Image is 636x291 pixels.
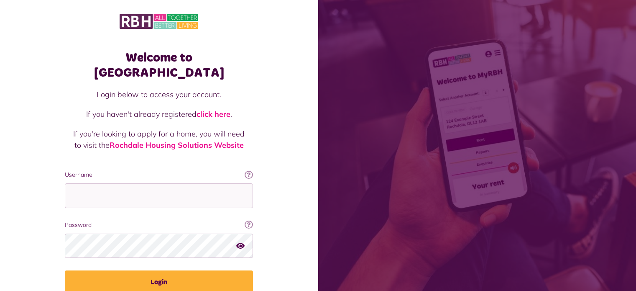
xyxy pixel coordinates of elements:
[73,108,245,120] p: If you haven't already registered .
[73,128,245,151] p: If you're looking to apply for a home, you will need to visit the
[65,50,253,80] h1: Welcome to [GEOGRAPHIC_DATA]
[73,89,245,100] p: Login below to access your account.
[65,221,253,229] label: Password
[65,170,253,179] label: Username
[110,140,244,150] a: Rochdale Housing Solutions Website
[120,13,198,30] img: MyRBH
[197,109,230,119] a: click here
